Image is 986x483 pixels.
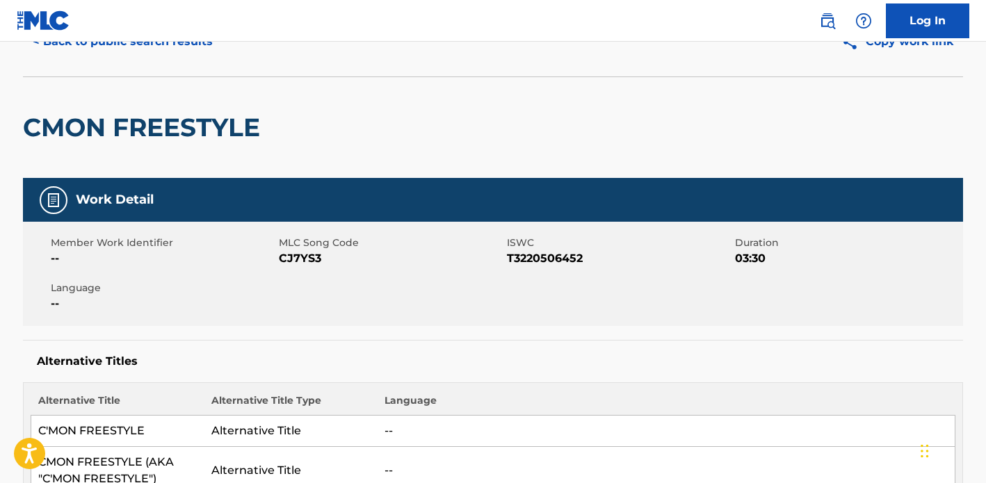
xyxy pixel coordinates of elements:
[819,13,836,29] img: search
[204,393,378,416] th: Alternative Title Type
[279,236,503,250] span: MLC Song Code
[37,354,949,368] h5: Alternative Titles
[832,24,963,59] button: Copy work link
[279,250,503,267] span: CJ7YS3
[378,416,955,447] td: --
[204,416,378,447] td: Alternative Title
[17,10,70,31] img: MLC Logo
[31,393,204,416] th: Alternative Title
[45,192,62,208] img: Work Detail
[23,112,267,143] h2: CMON FREESTYLE
[814,7,841,35] a: Public Search
[886,3,969,38] a: Log In
[735,236,960,250] span: Duration
[23,24,223,59] button: < Back to public search results
[51,295,275,312] span: --
[841,33,866,51] img: Copy work link
[916,416,986,483] iframe: Chat Widget
[51,281,275,295] span: Language
[855,13,872,29] img: help
[378,393,955,416] th: Language
[921,430,929,472] div: Drag
[735,250,960,267] span: 03:30
[507,236,732,250] span: ISWC
[850,7,878,35] div: Help
[31,416,204,447] td: C'MON FREESTYLE
[507,250,732,267] span: T3220506452
[51,236,275,250] span: Member Work Identifier
[76,192,154,208] h5: Work Detail
[51,250,275,267] span: --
